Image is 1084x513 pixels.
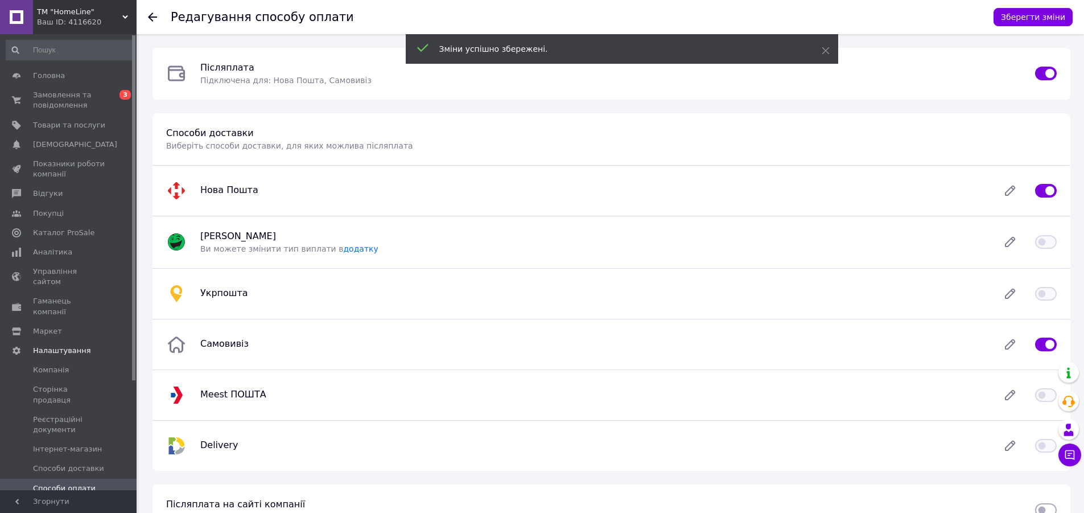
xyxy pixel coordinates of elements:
[200,184,258,195] span: Нова Пошта
[33,120,105,130] span: Товари та послуги
[166,141,413,150] span: Виберіть способи доставки, для яких можлива післяплата
[1058,444,1081,466] button: Чат з покупцем
[33,159,105,179] span: Показники роботи компанії
[33,483,96,494] span: Способи оплати
[148,11,157,23] div: Повернутися до списку оплат
[33,326,62,336] span: Маркет
[200,231,276,241] span: [PERSON_NAME]
[119,90,131,100] span: 3
[166,499,305,510] span: Післяплата на сайті компанії
[37,7,122,17] span: ТМ "HomeLine"
[171,11,354,23] div: Редагування способу оплати
[200,62,254,73] span: Післяплата
[33,139,117,150] span: [DEMOGRAPHIC_DATA]
[200,389,266,400] span: Meest ПОШТА
[343,244,378,253] a: додатку
[33,296,105,317] span: Гаманець компанії
[33,365,69,375] span: Компанія
[200,338,249,349] span: Самовивіз
[33,346,91,356] span: Налаштування
[33,247,72,257] span: Аналітика
[33,228,94,238] span: Каталог ProSale
[33,444,102,454] span: Інтернет-магазин
[33,384,105,405] span: Сторінка продавця
[33,463,104,474] span: Способи доставки
[200,288,248,298] span: Укрпошта
[200,244,378,253] span: Ви можете змінити тип виплати в
[33,266,105,287] span: Управління сайтом
[37,17,137,27] div: Ваш ID: 4116620
[994,8,1073,26] button: Зберегти зміни
[33,90,105,110] span: Замовлення та повідомлення
[439,43,793,55] div: Зміни успішно збережені.
[33,71,65,81] span: Головна
[6,40,134,60] input: Пошук
[33,414,105,435] span: Реєстраційні документи
[166,128,254,138] span: Способи доставки
[200,76,372,85] span: Підключена для: Нова Пошта, Самовивіз
[33,188,63,199] span: Відгуки
[33,208,64,219] span: Покупці
[200,440,238,450] span: Delivery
